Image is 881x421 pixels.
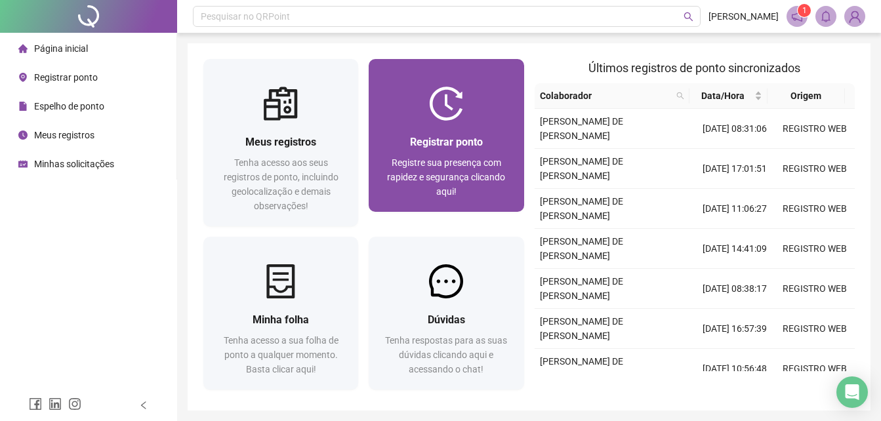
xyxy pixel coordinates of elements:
span: [PERSON_NAME] DE [PERSON_NAME] [540,236,623,261]
a: Meus registrosTenha acesso aos seus registros de ponto, incluindo geolocalização e demais observa... [203,59,358,226]
span: file [18,102,28,111]
span: schedule [18,159,28,169]
span: search [674,86,687,106]
img: 90662 [845,7,865,26]
sup: 1 [798,4,811,17]
span: Data/Hora [695,89,751,103]
span: [PERSON_NAME] DE [PERSON_NAME] [540,316,623,341]
span: [PERSON_NAME] DE [PERSON_NAME] [540,356,623,381]
span: Registre sua presença com rapidez e segurança clicando aqui! [387,157,505,197]
span: Colaborador [540,89,672,103]
span: environment [18,73,28,82]
span: [PERSON_NAME] [708,9,779,24]
span: Registrar ponto [34,72,98,83]
th: Data/Hora [689,83,767,109]
td: REGISTRO WEB [775,189,855,229]
span: facebook [29,397,42,411]
td: REGISTRO WEB [775,109,855,149]
span: Espelho de ponto [34,101,104,111]
span: Minha folha [253,313,309,326]
a: Minha folhaTenha acesso a sua folha de ponto a qualquer momento. Basta clicar aqui! [203,237,358,390]
span: [PERSON_NAME] DE [PERSON_NAME] [540,156,623,181]
span: Tenha acesso a sua folha de ponto a qualquer momento. Basta clicar aqui! [224,335,338,374]
td: [DATE] 17:01:51 [695,149,775,189]
span: search [684,12,693,22]
td: [DATE] 14:41:09 [695,229,775,269]
span: Últimos registros de ponto sincronizados [588,61,800,75]
span: linkedin [49,397,62,411]
span: home [18,44,28,53]
td: REGISTRO WEB [775,349,855,389]
a: DúvidasTenha respostas para as suas dúvidas clicando aqui e acessando o chat! [369,237,523,390]
td: REGISTRO WEB [775,149,855,189]
span: [PERSON_NAME] DE [PERSON_NAME] [540,196,623,221]
td: [DATE] 08:31:06 [695,109,775,149]
span: Tenha acesso aos seus registros de ponto, incluindo geolocalização e demais observações! [224,157,338,211]
span: Tenha respostas para as suas dúvidas clicando aqui e acessando o chat! [385,335,507,374]
td: [DATE] 10:56:48 [695,349,775,389]
span: Dúvidas [428,313,465,326]
span: instagram [68,397,81,411]
span: bell [820,10,832,22]
div: Open Intercom Messenger [836,376,868,408]
span: 1 [802,6,807,15]
td: REGISTRO WEB [775,229,855,269]
td: [DATE] 11:06:27 [695,189,775,229]
span: [PERSON_NAME] DE [PERSON_NAME] [540,276,623,301]
span: Meus registros [245,136,316,148]
span: left [139,401,148,410]
span: search [676,92,684,100]
span: clock-circle [18,130,28,140]
td: [DATE] 16:57:39 [695,309,775,349]
td: [DATE] 08:38:17 [695,269,775,309]
a: Registrar pontoRegistre sua presença com rapidez e segurança clicando aqui! [369,59,523,212]
th: Origem [768,83,845,109]
span: Meus registros [34,130,94,140]
span: notification [791,10,803,22]
td: REGISTRO WEB [775,269,855,309]
td: REGISTRO WEB [775,309,855,349]
span: [PERSON_NAME] DE [PERSON_NAME] [540,116,623,141]
span: Página inicial [34,43,88,54]
span: Minhas solicitações [34,159,114,169]
span: Registrar ponto [410,136,483,148]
